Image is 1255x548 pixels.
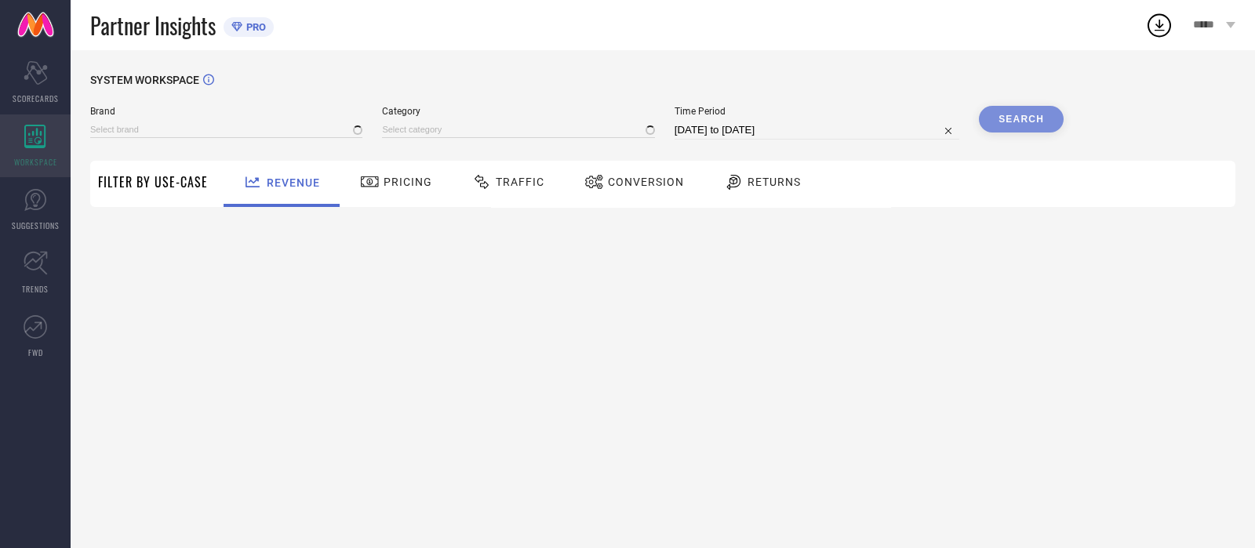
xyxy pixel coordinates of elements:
[242,21,266,33] span: PRO
[90,122,362,138] input: Select brand
[267,176,320,189] span: Revenue
[14,156,57,168] span: WORKSPACE
[382,106,654,117] span: Category
[22,283,49,295] span: TRENDS
[496,176,544,188] span: Traffic
[382,122,654,138] input: Select category
[12,220,60,231] span: SUGGESTIONS
[13,93,59,104] span: SCORECARDS
[384,176,432,188] span: Pricing
[28,347,43,358] span: FWD
[90,9,216,42] span: Partner Insights
[675,121,959,140] input: Select time period
[90,74,199,86] span: SYSTEM WORKSPACE
[675,106,959,117] span: Time Period
[608,176,684,188] span: Conversion
[748,176,801,188] span: Returns
[98,172,208,191] span: Filter By Use-Case
[1145,11,1173,39] div: Open download list
[90,106,362,117] span: Brand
